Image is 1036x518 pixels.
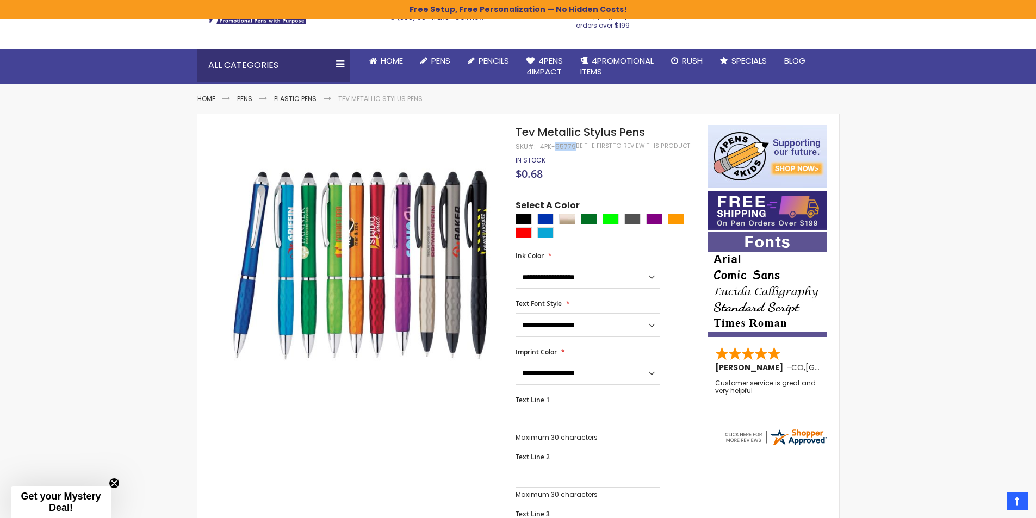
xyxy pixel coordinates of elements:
[516,156,545,165] div: Availability
[711,49,776,73] a: Specials
[516,166,543,181] span: $0.68
[946,489,1036,518] iframe: Google Customer Reviews
[516,142,536,151] strong: SKU
[381,55,403,66] span: Home
[784,55,805,66] span: Blog
[109,478,120,489] button: Close teaser
[516,452,550,461] span: Text Line 2
[21,491,101,513] span: Get your Mystery Deal!
[516,124,645,140] span: Tev Metallic Stylus Pens
[526,55,563,77] span: 4Pens 4impact
[516,199,580,214] span: Select A Color
[540,142,576,151] div: 4PK-55779
[11,486,111,518] div: Get your Mystery Deal!Close teaser
[776,49,814,73] a: Blog
[787,362,885,373] span: - ,
[219,124,501,406] img: Tev Metallic Stylus Pens
[581,214,597,224] div: Green
[572,49,662,84] a: 4PROMOTIONALITEMS
[516,433,660,442] p: Maximum 30 characters
[479,55,509,66] span: Pencils
[723,427,828,447] img: 4pens.com widget logo
[516,251,544,260] span: Ink Color
[805,362,885,373] span: [GEOGRAPHIC_DATA]
[516,490,660,499] p: Maximum 30 characters
[708,191,827,230] img: Free shipping on orders over $199
[723,440,828,449] a: 4pens.com certificate URL
[708,125,827,188] img: 4pens 4 kids
[412,49,459,73] a: Pens
[431,55,450,66] span: Pens
[459,49,518,73] a: Pencils
[197,49,350,82] div: All Categories
[338,95,423,103] li: Tev Metallic Stylus Pens
[516,155,545,165] span: In stock
[576,142,690,150] a: Be the first to review this product
[237,94,252,103] a: Pens
[516,395,550,404] span: Text Line 1
[516,227,532,238] div: Red
[361,49,412,73] a: Home
[274,94,317,103] a: Plastic Pens
[791,362,804,373] span: CO
[516,299,562,308] span: Text Font Style
[559,214,575,224] div: Champagne
[682,55,703,66] span: Rush
[668,214,684,224] div: Orange
[708,232,827,337] img: font-personalization-examples
[662,49,711,73] a: Rush
[603,214,619,224] div: Lime Green
[624,214,641,224] div: Gunmetal
[715,379,821,403] div: Customer service is great and very helpful
[580,55,654,77] span: 4PROMOTIONAL ITEMS
[731,55,767,66] span: Specials
[537,227,554,238] div: Turquoise
[646,214,662,224] div: Purple
[518,49,572,84] a: 4Pens4impact
[537,214,554,224] div: Blue
[516,347,557,357] span: Imprint Color
[516,214,532,224] div: Black
[715,362,787,373] span: [PERSON_NAME]
[197,94,215,103] a: Home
